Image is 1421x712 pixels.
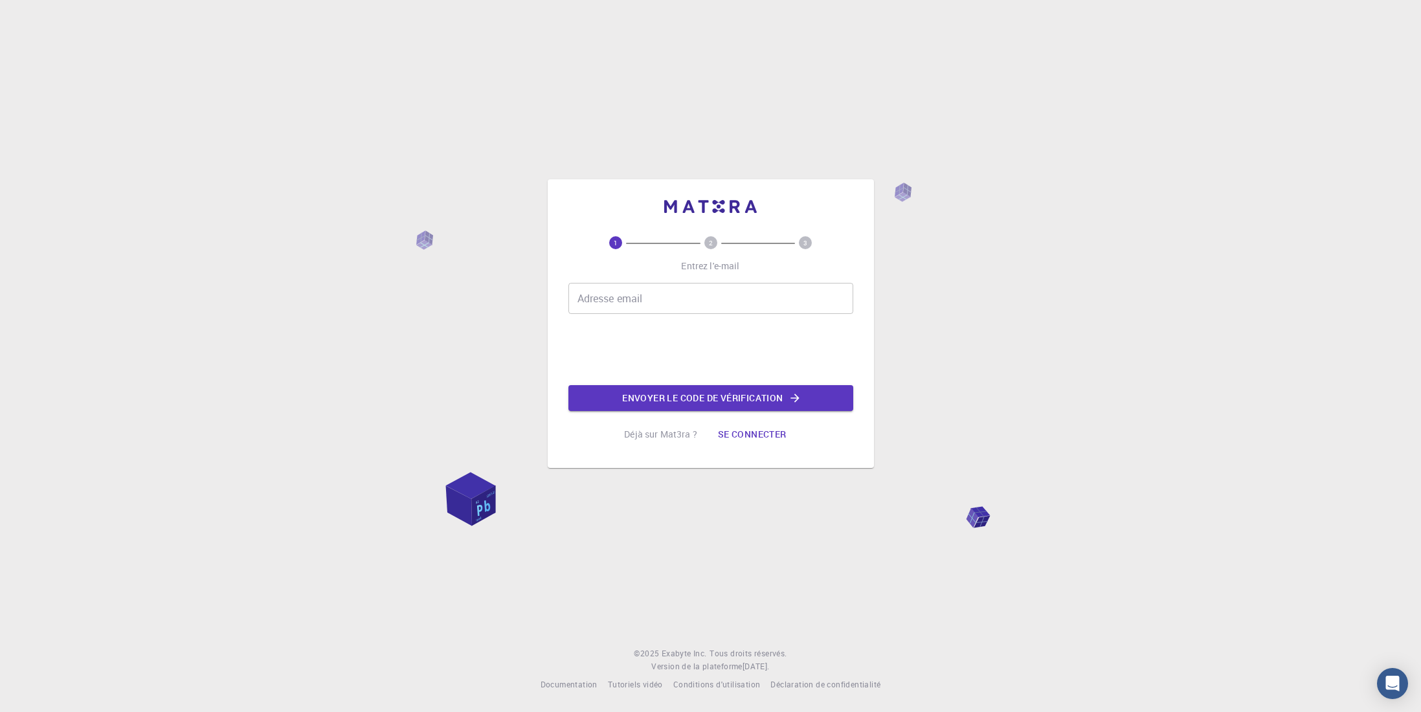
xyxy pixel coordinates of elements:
font: Déjà sur Mat3ra ? [624,428,697,440]
a: Exabyte Inc. [662,647,707,660]
font: © [634,648,640,658]
font: Exabyte Inc. [662,648,707,658]
button: Envoyer le code de vérification [568,385,853,411]
font: [DATE] [743,661,767,671]
text: 2 [709,238,713,247]
button: Se connecter [708,421,797,447]
text: 3 [803,238,807,247]
font: Tous droits réservés. [710,648,787,658]
font: Conditions d'utilisation [673,679,761,689]
font: Entrez l'e-mail [681,260,739,272]
font: Version de la plateforme [651,661,743,671]
a: Conditions d'utilisation [673,678,761,691]
a: Déclaration de confidentialité [770,678,880,691]
font: Se connecter [718,428,787,440]
a: Documentation [541,678,598,691]
font: . [767,661,769,671]
font: 2025 [640,648,660,658]
a: [DATE]. [743,660,770,673]
font: Documentation [541,679,598,689]
a: Tutoriels vidéo [608,678,663,691]
font: Envoyer le code de vérification [622,392,783,404]
text: 1 [614,238,618,247]
font: Tutoriels vidéo [608,679,663,689]
iframe: reCAPTCHA [612,324,809,375]
div: Open Intercom Messenger [1377,668,1408,699]
font: Déclaration de confidentialité [770,679,880,689]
